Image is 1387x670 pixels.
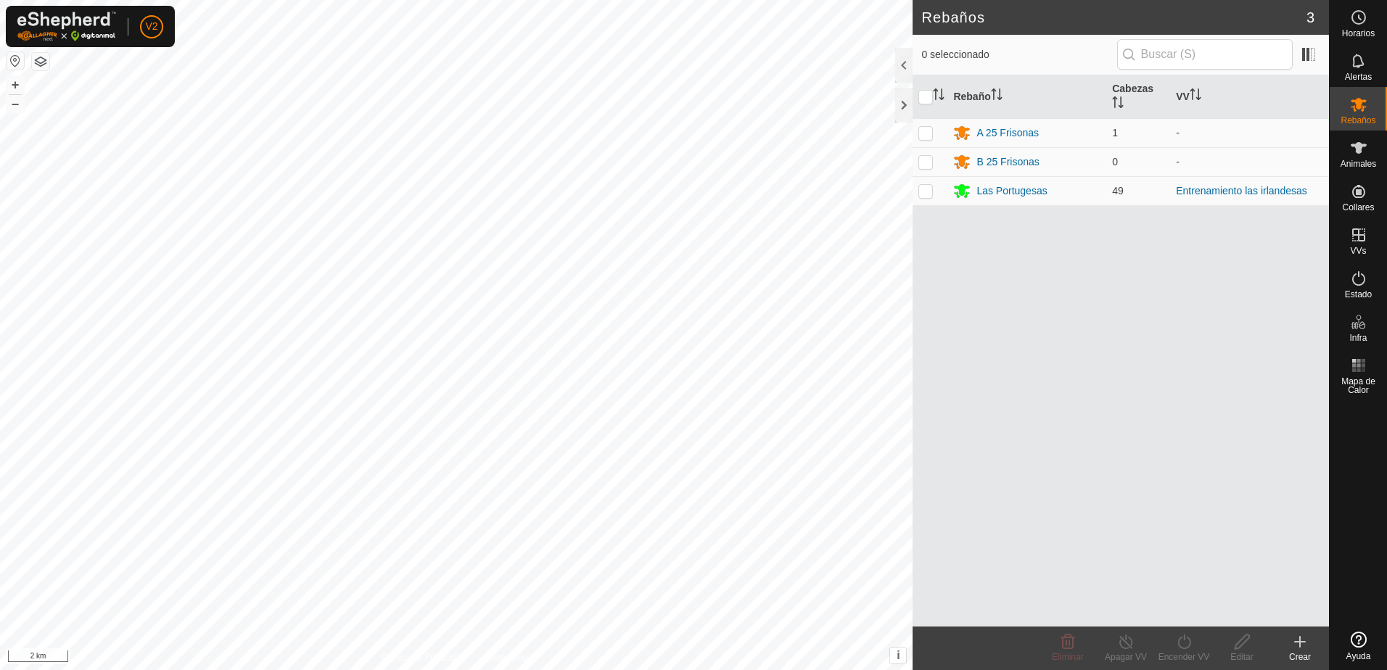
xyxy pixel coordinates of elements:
span: VVs [1350,247,1366,255]
div: Encender VV [1155,650,1213,663]
span: Mapa de Calor [1333,377,1383,394]
p-sorticon: Activar para ordenar [1190,91,1201,102]
th: Cabezas [1106,75,1170,119]
p-sorticon: Activar para ordenar [991,91,1003,102]
td: - [1170,147,1329,176]
p-sorticon: Activar para ordenar [933,91,944,102]
span: Infra [1349,334,1367,342]
a: Entrenamiento las irlandesas [1176,185,1307,197]
button: + [7,76,24,94]
a: Política de Privacidad [382,651,465,664]
span: Rebaños [1341,116,1375,125]
div: Editar [1213,650,1271,663]
input: Buscar (S) [1117,39,1293,70]
span: Collares [1342,203,1374,212]
span: 1 [1112,127,1118,138]
div: Apagar VV [1097,650,1155,663]
span: 49 [1112,185,1124,197]
th: Rebaño [947,75,1106,119]
div: Crear [1271,650,1329,663]
span: Alertas [1345,73,1372,81]
a: Contáctenos [482,651,531,664]
div: B 25 Frisonas [976,154,1039,170]
span: 0 seleccionado [921,47,1116,62]
span: Eliminar [1052,652,1083,662]
span: Ayuda [1346,652,1371,661]
button: i [890,648,906,663]
span: Horarios [1342,29,1375,38]
span: i [897,649,900,661]
button: Restablecer Mapa [7,52,24,70]
span: Estado [1345,290,1372,299]
span: Animales [1341,160,1376,168]
h2: Rebaños [921,9,1306,26]
th: VV [1170,75,1329,119]
span: 0 [1112,156,1118,167]
td: - [1170,118,1329,147]
span: 3 [1306,7,1314,28]
p-sorticon: Activar para ordenar [1112,99,1124,110]
a: Ayuda [1330,626,1387,666]
button: – [7,95,24,112]
span: V2 [145,19,157,34]
div: A 25 Frisonas [976,125,1039,141]
div: Las Portugesas [976,183,1047,199]
img: Logo Gallagher [17,12,116,41]
button: Capas del Mapa [32,53,49,70]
